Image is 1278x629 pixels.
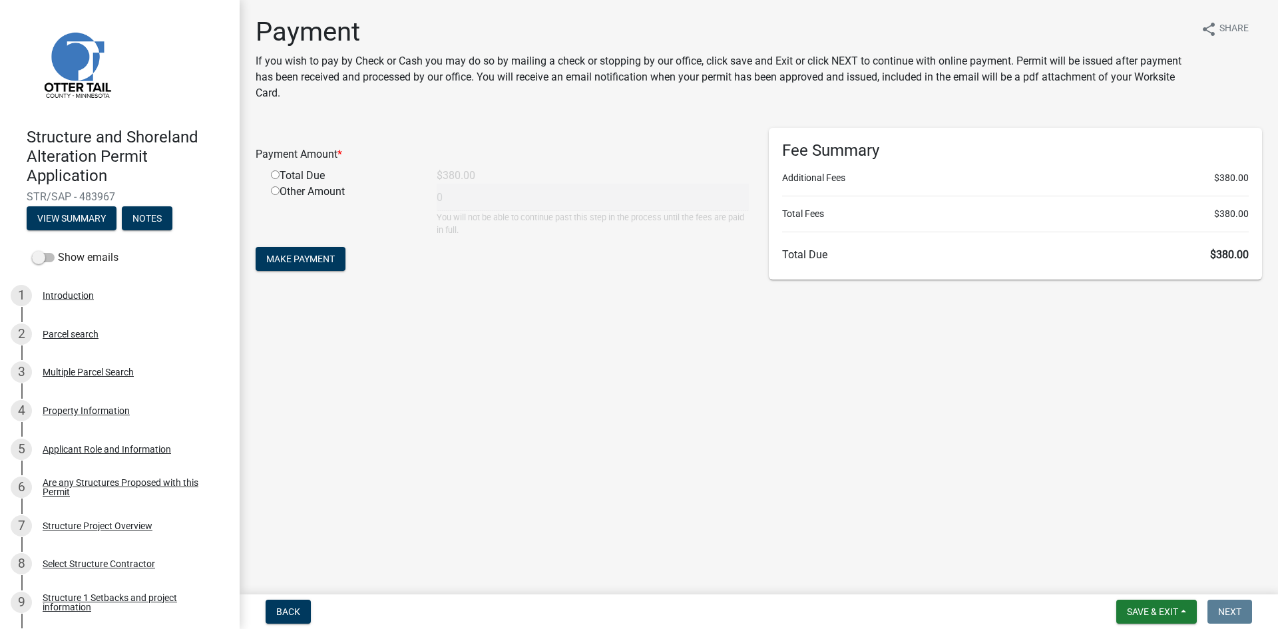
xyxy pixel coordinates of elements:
[1214,171,1249,185] span: $380.00
[43,593,218,612] div: Structure 1 Setbacks and project information
[43,445,171,454] div: Applicant Role and Information
[11,592,32,613] div: 9
[43,521,152,530] div: Structure Project Overview
[266,254,335,264] span: Make Payment
[256,247,345,271] button: Make Payment
[27,214,116,225] wm-modal-confirm: Summary
[11,285,32,306] div: 1
[27,190,213,203] span: STR/SAP - 483967
[1127,606,1178,617] span: Save & Exit
[43,478,218,497] div: Are any Structures Proposed with this Permit
[122,214,172,225] wm-modal-confirm: Notes
[1210,248,1249,261] span: $380.00
[266,600,311,624] button: Back
[256,53,1190,101] p: If you wish to pay by Check or Cash you may do so by mailing a check or stopping by our office, c...
[27,206,116,230] button: View Summary
[11,323,32,345] div: 2
[43,559,155,568] div: Select Structure Contractor
[122,206,172,230] button: Notes
[1116,600,1197,624] button: Save & Exit
[11,400,32,421] div: 4
[782,141,1249,160] h6: Fee Summary
[11,439,32,460] div: 5
[11,361,32,383] div: 3
[1201,21,1217,37] i: share
[43,406,130,415] div: Property Information
[782,171,1249,185] li: Additional Fees
[11,477,32,498] div: 6
[1207,600,1252,624] button: Next
[276,606,300,617] span: Back
[1190,16,1259,42] button: shareShare
[11,553,32,574] div: 8
[782,207,1249,221] li: Total Fees
[261,184,427,236] div: Other Amount
[261,168,427,184] div: Total Due
[246,146,759,162] div: Payment Amount
[32,250,118,266] label: Show emails
[43,329,99,339] div: Parcel search
[1219,21,1249,37] span: Share
[27,128,229,185] h4: Structure and Shoreland Alteration Permit Application
[43,367,134,377] div: Multiple Parcel Search
[27,14,126,114] img: Otter Tail County, Minnesota
[782,248,1249,261] h6: Total Due
[11,515,32,536] div: 7
[1214,207,1249,221] span: $380.00
[1218,606,1241,617] span: Next
[43,291,94,300] div: Introduction
[256,16,1190,48] h1: Payment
